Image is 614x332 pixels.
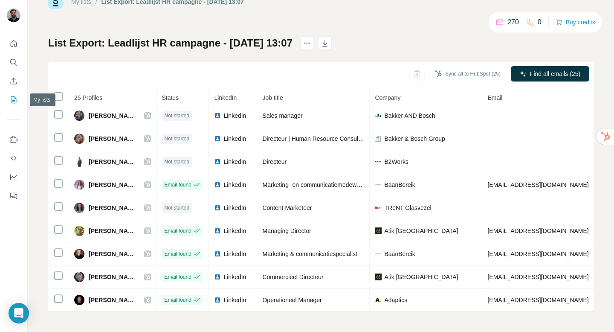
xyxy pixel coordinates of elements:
[487,181,588,188] span: [EMAIL_ADDRESS][DOMAIN_NAME]
[7,132,20,147] button: Use Surfe on LinkedIn
[223,181,246,189] span: LinkedIn
[262,158,287,165] span: Directeur
[214,274,221,280] img: LinkedIn logo
[375,274,382,280] img: company-logo
[487,274,588,280] span: [EMAIL_ADDRESS][DOMAIN_NAME]
[375,112,382,119] img: company-logo
[214,297,221,303] img: LinkedIn logo
[223,157,246,166] span: LinkedIn
[262,227,311,234] span: Managing Director
[164,250,191,258] span: Email found
[375,297,382,303] img: company-logo
[164,273,191,281] span: Email found
[7,92,20,108] button: My lists
[530,70,580,78] span: Find all emails (25)
[223,250,246,258] span: LinkedIn
[223,134,246,143] span: LinkedIn
[511,66,589,82] button: Find all emails (25)
[384,157,408,166] span: B2Works
[74,134,84,144] img: Avatar
[384,250,415,258] span: BaanBereik
[162,94,179,101] span: Status
[384,204,431,212] span: TReNT Glasvezel
[384,227,458,235] span: Atik [GEOGRAPHIC_DATA]
[538,17,542,27] p: 0
[74,157,84,167] img: Avatar
[223,204,246,212] span: LinkedIn
[164,204,189,212] span: Not started
[262,112,302,119] span: Sales manager
[223,296,246,304] span: LinkedIn
[214,112,221,119] img: LinkedIn logo
[7,188,20,204] button: Feedback
[487,250,588,257] span: [EMAIL_ADDRESS][DOMAIN_NAME]
[7,9,20,22] img: Avatar
[487,227,588,234] span: [EMAIL_ADDRESS][DOMAIN_NAME]
[48,36,293,50] h1: List Export: Leadlijst HR campagne - [DATE] 13:07
[375,158,382,165] img: company-logo
[164,227,191,235] span: Email found
[214,135,221,142] img: LinkedIn logo
[74,249,84,259] img: Avatar
[487,297,588,303] span: [EMAIL_ADDRESS][DOMAIN_NAME]
[7,36,20,51] button: Quick start
[507,17,519,27] p: 270
[74,295,84,305] img: Avatar
[375,250,382,257] img: company-logo
[262,274,323,280] span: Commercieel Directeur
[223,227,246,235] span: LinkedIn
[375,227,382,234] img: company-logo
[9,303,29,323] div: Open Intercom Messenger
[262,94,283,101] span: Job title
[164,296,191,304] span: Email found
[262,181,370,188] span: Marketing- en communicatiemedewerker
[74,272,84,282] img: Avatar
[262,204,312,211] span: Content Marketeer
[384,134,445,143] span: Bakker & Bosch Group
[89,134,136,143] span: [PERSON_NAME]
[74,226,84,236] img: Avatar
[7,55,20,70] button: Search
[262,135,427,142] span: Directeur | Human Resource Consultancy | Recruitment | RPO
[487,94,502,101] span: Email
[384,296,407,304] span: Adaptics
[7,151,20,166] button: Use Surfe API
[262,297,321,303] span: Operationeel Manager
[214,227,221,234] img: LinkedIn logo
[300,36,314,50] button: actions
[89,273,136,281] span: [PERSON_NAME]
[164,181,191,189] span: Email found
[262,250,357,257] span: Marketing & communicatiespecialist
[89,181,136,189] span: [PERSON_NAME]
[89,157,136,166] span: [PERSON_NAME]
[89,111,136,120] span: [PERSON_NAME]
[214,204,221,211] img: LinkedIn logo
[375,181,382,188] img: company-logo
[556,16,595,28] button: Buy credits
[89,227,136,235] span: [PERSON_NAME]
[164,158,189,166] span: Not started
[74,203,84,213] img: Avatar
[89,250,136,258] span: [PERSON_NAME]
[74,111,84,121] img: Avatar
[214,250,221,257] img: LinkedIn logo
[223,273,246,281] span: LinkedIn
[74,94,102,101] span: 25 Profiles
[74,180,84,190] img: Avatar
[164,135,189,143] span: Not started
[164,112,189,119] span: Not started
[384,181,415,189] span: BaanBereik
[214,158,221,165] img: LinkedIn logo
[89,296,136,304] span: [PERSON_NAME]
[214,181,221,188] img: LinkedIn logo
[89,204,136,212] span: [PERSON_NAME]🌱
[7,169,20,185] button: Dashboard
[384,111,435,120] span: Bakker AND Bosch
[384,273,458,281] span: Atik [GEOGRAPHIC_DATA]
[214,94,237,101] span: LinkedIn
[375,94,400,101] span: Company
[7,73,20,89] button: Enrich CSV
[429,67,507,80] button: Sync all to HubSpot (25)
[223,111,246,120] span: LinkedIn
[375,204,382,211] img: company-logo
